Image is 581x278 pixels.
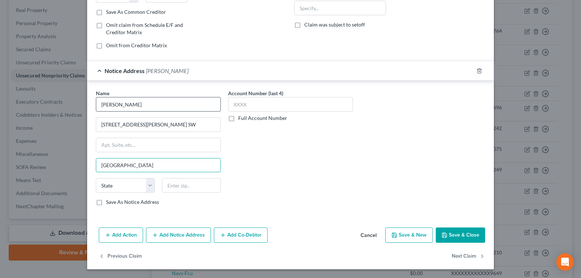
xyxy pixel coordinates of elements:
span: Claim was subject to setoff [304,21,365,28]
label: Save As Common Creditor [106,8,166,16]
label: Save As Notice Address [106,198,159,206]
input: Search by name... [96,97,221,112]
button: Add Co-Debtor [214,227,268,243]
button: Next Claim [452,249,485,264]
span: Omit claim from Schedule E/F and Creditor Matrix [106,22,183,35]
label: Full Account Number [238,114,287,122]
input: Enter city... [96,158,220,172]
input: Enter address... [96,118,220,132]
button: Previous Claim [99,249,142,264]
input: Apt, Suite, etc... [96,138,220,152]
button: Add Action [99,227,143,243]
input: XXXX [228,97,353,112]
input: Specify... [294,1,386,15]
button: Save & New [385,227,433,243]
span: Omit from Creditor Matrix [106,42,167,48]
button: Cancel [355,228,382,243]
div: Open Intercom Messenger [556,253,574,271]
span: [PERSON_NAME] [146,67,188,74]
span: Name [96,90,109,96]
label: Account Number (last 4) [228,89,283,97]
span: Notice Address [105,67,145,74]
button: Save & Close [436,227,485,243]
input: Enter zip.. [162,178,221,193]
button: Add Notice Address [146,227,211,243]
